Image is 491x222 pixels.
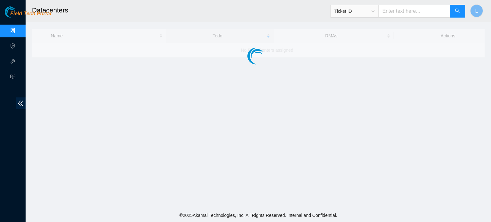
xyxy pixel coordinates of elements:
[378,5,450,18] input: Enter text here...
[455,8,460,14] span: search
[475,7,478,15] span: L
[450,5,465,18] button: search
[5,11,51,20] a: Akamai TechnologiesField Tech Portal
[5,6,32,18] img: Akamai Technologies
[26,209,491,222] footer: © 2025 Akamai Technologies, Inc. All Rights Reserved. Internal and Confidential.
[334,6,375,16] span: Ticket ID
[10,11,51,17] span: Field Tech Portal
[470,4,483,17] button: L
[16,97,26,109] span: double-left
[10,71,15,84] span: read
